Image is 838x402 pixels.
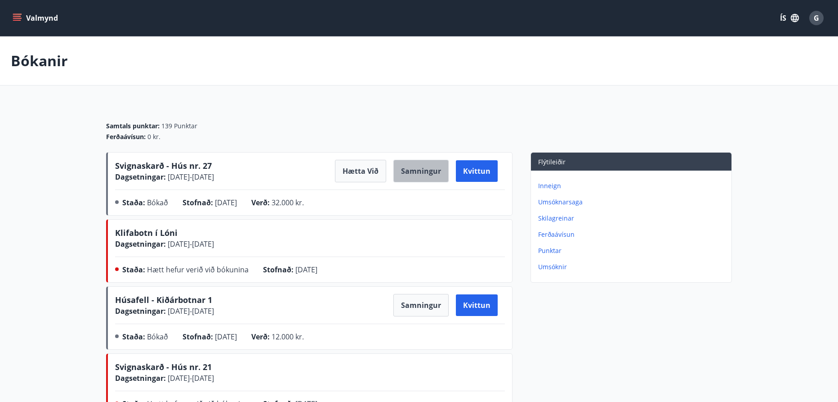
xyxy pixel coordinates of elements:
[272,198,304,208] span: 32.000 kr.
[147,332,168,342] span: Bókað
[538,246,728,255] p: Punktar
[115,172,166,182] span: Dagsetningar :
[115,373,166,383] span: Dagsetningar :
[183,332,213,342] span: Stofnað :
[393,160,449,182] button: Samningur
[11,51,68,71] p: Bókanir
[147,198,168,208] span: Bókað
[538,198,728,207] p: Umsóknarsaga
[115,160,212,171] span: Svignaskarð - Hús nr. 27
[538,181,728,190] p: Inneign
[115,306,166,316] span: Dagsetningar :
[263,265,294,275] span: Stofnað :
[272,332,304,342] span: 12.000 kr.
[538,230,728,239] p: Ferðaávísun
[538,262,728,271] p: Umsóknir
[251,198,270,208] span: Verð :
[183,198,213,208] span: Stofnað :
[115,294,212,305] span: Húsafell - Kiðárbotnar 1
[147,265,249,275] span: Hætt hefur verið við bókunina
[538,214,728,223] p: Skilagreinar
[115,361,212,372] span: Svignaskarð - Hús nr. 21
[456,160,498,182] button: Kvittun
[456,294,498,316] button: Kvittun
[166,373,214,383] span: [DATE] - [DATE]
[161,122,197,131] span: 139 Punktar
[215,332,237,342] span: [DATE]
[115,239,166,249] span: Dagsetningar :
[538,158,566,166] span: Flýtileiðir
[115,227,178,238] span: Klifabotn í Lóni
[806,7,827,29] button: G
[147,132,160,141] span: 0 kr.
[122,265,145,275] span: Staða :
[215,198,237,208] span: [DATE]
[775,10,804,26] button: ÍS
[106,132,146,141] span: Ferðaávísun :
[393,294,449,316] button: Samningur
[166,172,214,182] span: [DATE] - [DATE]
[166,239,214,249] span: [DATE] - [DATE]
[122,198,145,208] span: Staða :
[251,332,270,342] span: Verð :
[295,265,317,275] span: [DATE]
[814,13,819,23] span: G
[335,160,386,182] button: Hætta við
[106,122,160,131] span: Samtals punktar :
[122,332,145,342] span: Staða :
[166,306,214,316] span: [DATE] - [DATE]
[11,10,62,26] button: menu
